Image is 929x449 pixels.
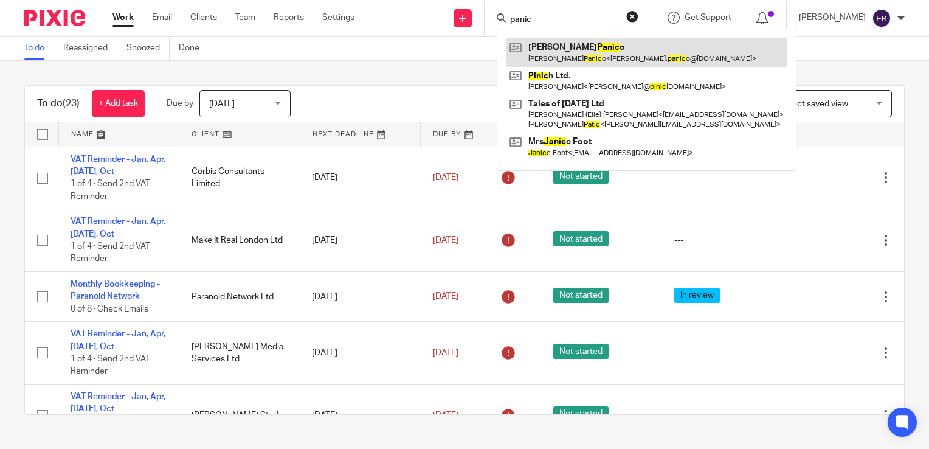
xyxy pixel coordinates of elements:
[674,172,771,184] div: ---
[433,292,458,301] span: [DATE]
[71,305,148,313] span: 0 of 8 · Check Emails
[300,147,421,209] td: [DATE]
[209,100,235,108] span: [DATE]
[179,272,300,322] td: Paranoid Network Ltd
[179,322,300,385] td: [PERSON_NAME] Media Services Ltd
[553,406,609,422] span: Not started
[112,12,134,24] a: Work
[71,355,150,376] span: 1 of 4 · Send 2nd VAT Reminder
[780,100,848,108] span: Select saved view
[71,155,165,176] a: VAT Reminder - Jan, Apr, [DATE], Oct
[71,330,165,350] a: VAT Reminder - Jan, Apr, [DATE], Oct
[872,9,891,28] img: svg%3E
[799,12,866,24] p: [PERSON_NAME]
[152,12,172,24] a: Email
[190,12,217,24] a: Clients
[179,385,300,447] td: [PERSON_NAME] Studio
[674,234,771,246] div: ---
[71,280,160,301] a: Monthly Bookkeeping - Paranoid Network
[92,90,145,117] a: + Add task
[300,209,421,272] td: [DATE]
[553,231,609,246] span: Not started
[71,242,150,263] span: 1 of 4 · Send 2nd VAT Reminder
[433,349,458,357] span: [DATE]
[63,99,80,108] span: (23)
[126,37,170,60] a: Snoozed
[179,147,300,209] td: Corbis Consultants Limited
[300,272,421,322] td: [DATE]
[674,409,771,422] div: ---
[167,97,193,110] p: Due by
[300,322,421,385] td: [DATE]
[179,37,209,60] a: Done
[179,209,300,272] td: Make It Real London Ltd
[553,288,609,303] span: Not started
[71,392,165,413] a: VAT Reminder - Jan, Apr, [DATE], Oct
[626,10,638,23] button: Clear
[71,179,150,201] span: 1 of 4 · Send 2nd VAT Reminder
[300,385,421,447] td: [DATE]
[685,13,731,22] span: Get Support
[674,347,771,359] div: ---
[433,173,458,182] span: [DATE]
[63,37,117,60] a: Reassigned
[37,97,80,110] h1: To do
[274,12,304,24] a: Reports
[674,288,720,303] span: In review
[322,12,354,24] a: Settings
[235,12,255,24] a: Team
[553,169,609,184] span: Not started
[553,344,609,359] span: Not started
[433,411,458,420] span: [DATE]
[24,10,85,26] img: Pixie
[433,236,458,245] span: [DATE]
[509,15,618,26] input: Search
[71,217,165,238] a: VAT Reminder - Jan, Apr, [DATE], Oct
[24,37,54,60] a: To do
